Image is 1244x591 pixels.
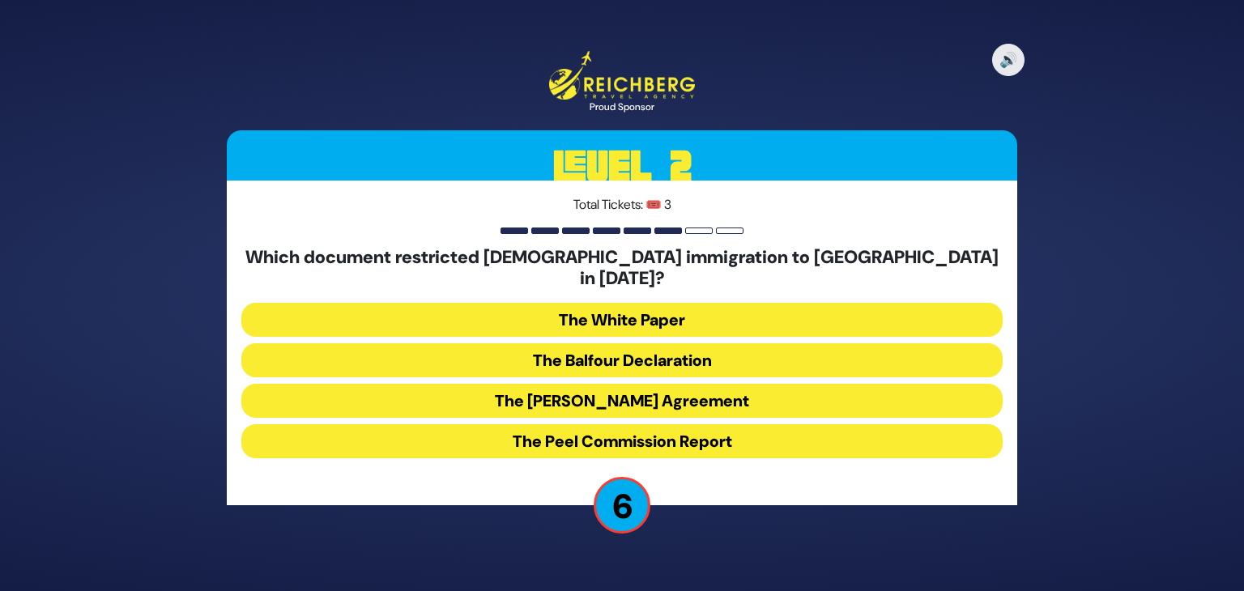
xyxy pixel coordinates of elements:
[549,100,695,114] div: Proud Sponsor
[594,477,650,534] p: 6
[241,343,1003,377] button: The Balfour Declaration
[549,51,695,99] img: Reichberg Travel
[241,195,1003,215] p: Total Tickets: 🎟️ 3
[241,303,1003,337] button: The White Paper
[227,130,1017,203] h3: Level 2
[241,384,1003,418] button: The [PERSON_NAME] Agreement
[992,44,1025,76] button: 🔊
[241,247,1003,290] h5: Which document restricted [DEMOGRAPHIC_DATA] immigration to [GEOGRAPHIC_DATA] in [DATE]?
[241,424,1003,458] button: The Peel Commission Report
